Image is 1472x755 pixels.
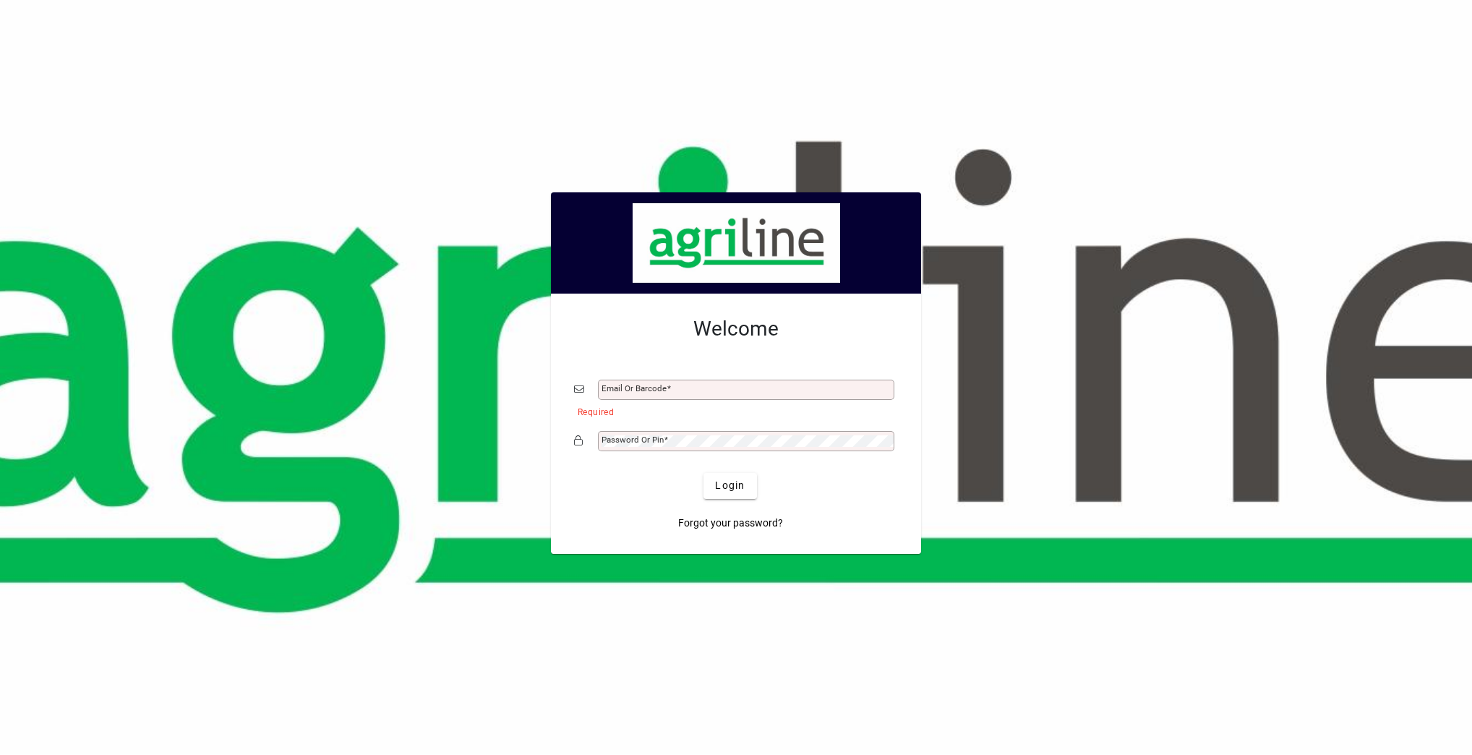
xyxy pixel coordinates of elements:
[678,516,783,531] span: Forgot your password?
[578,404,886,419] mat-error: Required
[602,435,664,445] mat-label: Password or Pin
[672,511,789,537] a: Forgot your password?
[574,317,898,341] h2: Welcome
[602,383,667,393] mat-label: Email or Barcode
[703,473,756,499] button: Login
[715,478,745,493] span: Login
